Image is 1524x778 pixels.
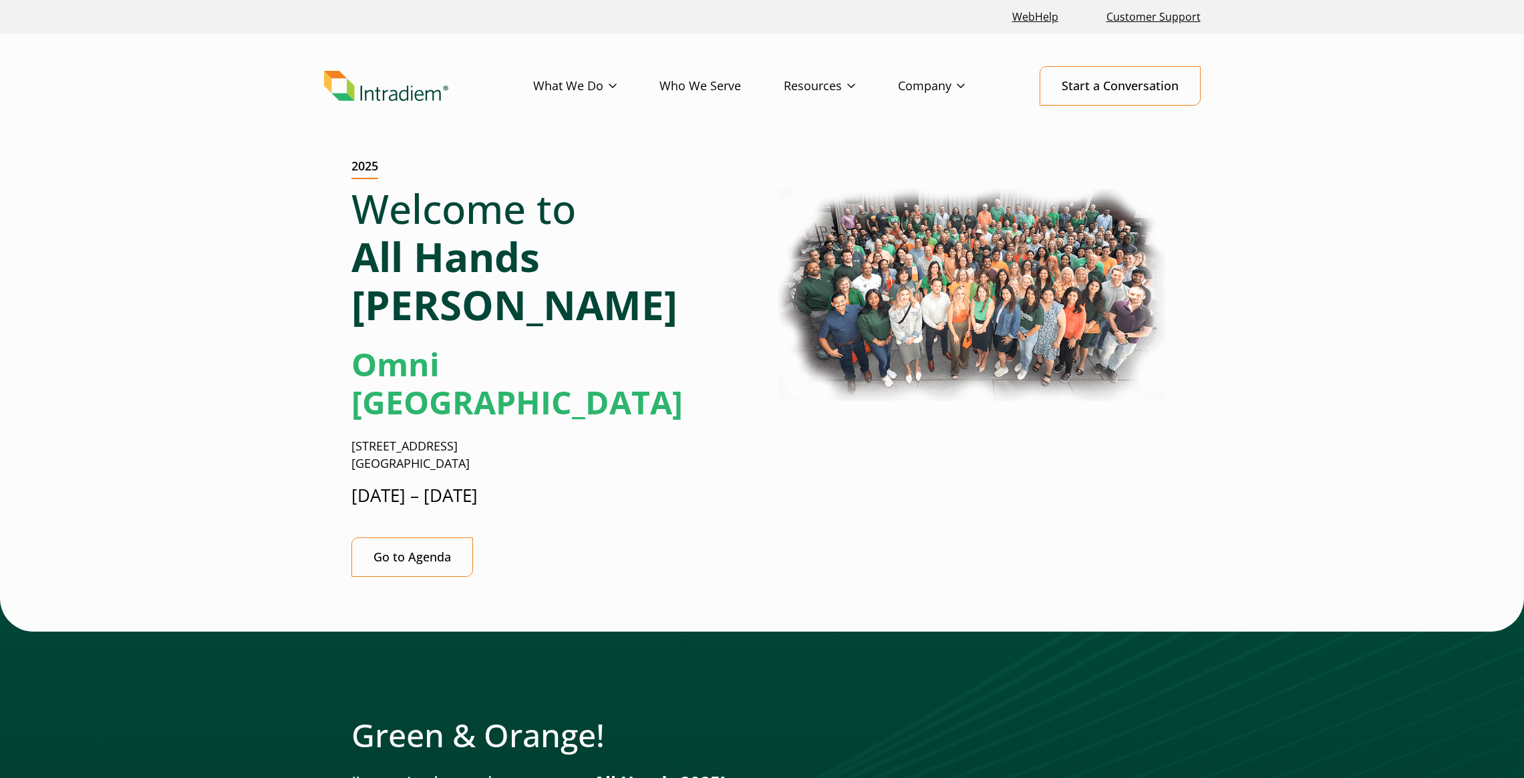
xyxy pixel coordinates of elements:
h2: 2025 [351,159,378,179]
p: [DATE] – [DATE] [351,483,752,508]
a: Start a Conversation [1040,66,1201,106]
a: Link opens in a new window [1007,3,1064,31]
h1: Welcome to [351,184,752,329]
a: Customer Support [1101,3,1206,31]
a: Who We Serve [659,67,784,106]
p: [STREET_ADDRESS] [GEOGRAPHIC_DATA] [351,438,752,473]
a: Company [898,67,1008,106]
h2: Green & Orange! [351,716,1173,755]
a: What We Do [533,67,659,106]
img: Intradiem [324,71,448,102]
strong: All Hands [351,229,540,284]
a: Go to Agenda [351,537,473,577]
strong: [PERSON_NAME] [351,277,677,332]
a: Resources [784,67,898,106]
a: Link to homepage of Intradiem [324,71,533,102]
strong: Omni [GEOGRAPHIC_DATA] [351,342,683,424]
